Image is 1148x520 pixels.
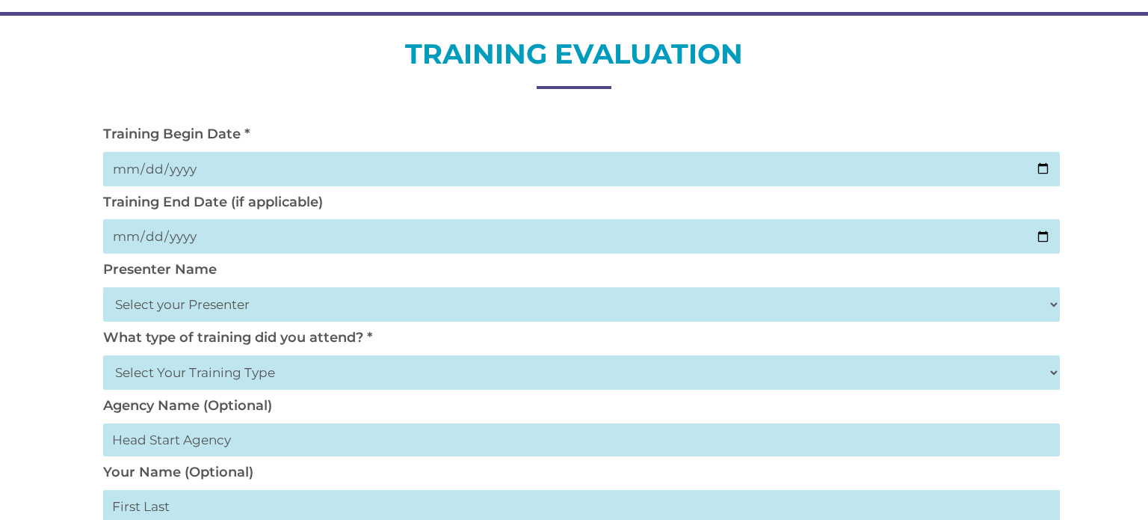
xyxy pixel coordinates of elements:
label: What type of training did you attend? * [103,329,372,346]
label: Training End Date (if applicable) [103,194,323,210]
label: Training Begin Date * [103,126,250,142]
label: Your Name (Optional) [103,464,253,480]
label: Presenter Name [103,261,217,278]
label: Agency Name (Optional) [103,397,272,414]
input: Head Start Agency [103,423,1060,456]
h2: TRAINING EVALUATION [96,36,1052,79]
